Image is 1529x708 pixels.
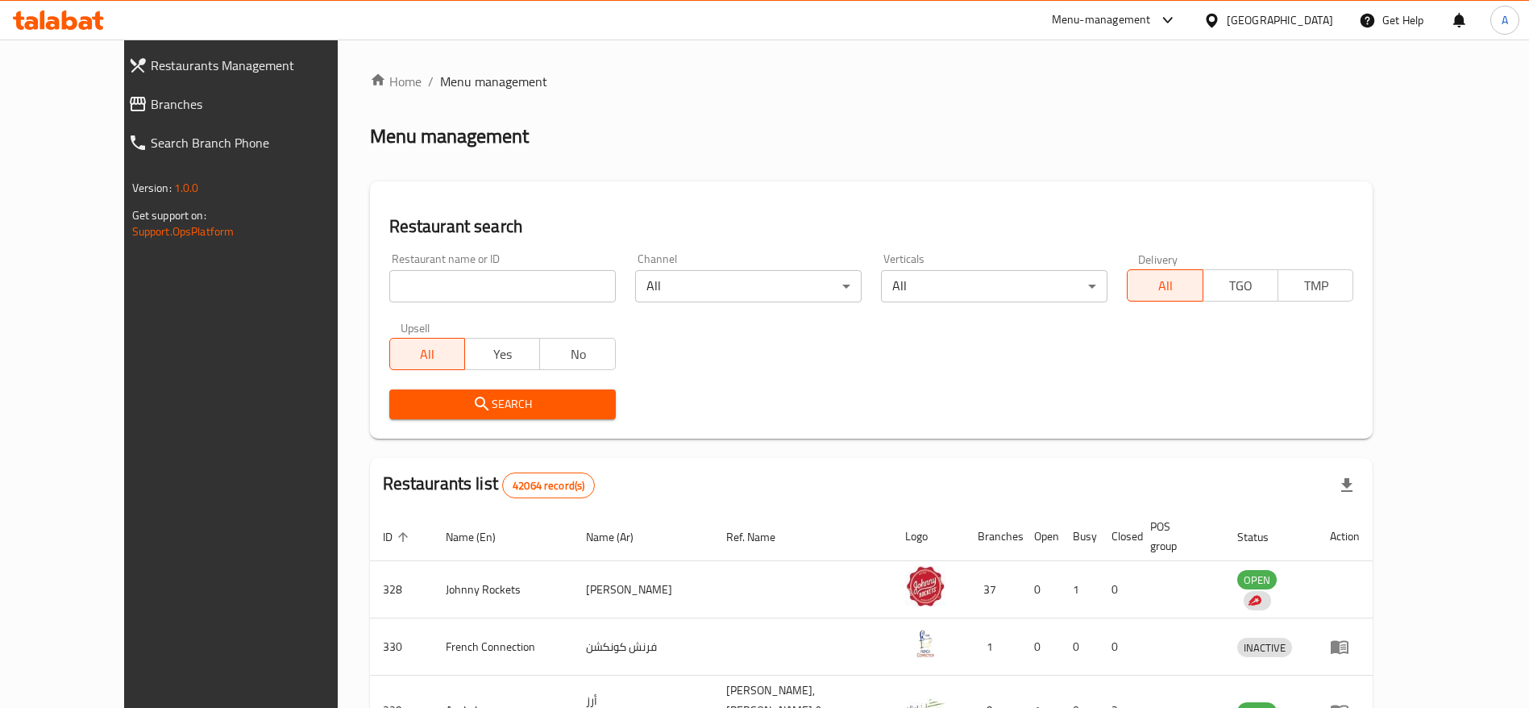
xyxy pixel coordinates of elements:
img: French Connection [905,623,945,664]
span: Menu management [440,72,547,91]
img: Johnny Rockets [905,566,945,606]
h2: Restaurants list [383,472,596,498]
td: 1 [965,618,1021,676]
h2: Restaurant search [389,214,1354,239]
th: Branches [965,512,1021,561]
span: 1.0.0 [174,177,199,198]
td: 1 [1060,561,1099,618]
td: Johnny Rockets [433,561,574,618]
div: [GEOGRAPHIC_DATA] [1227,11,1333,29]
button: No [539,338,615,370]
div: OPEN [1237,570,1277,589]
td: 328 [370,561,433,618]
button: Search [389,389,616,419]
div: Export file [1327,466,1366,505]
a: Branches [115,85,380,123]
td: 0 [1060,618,1099,676]
a: Home [370,72,422,91]
td: 0 [1099,561,1137,618]
td: 0 [1099,618,1137,676]
button: All [389,338,465,370]
span: Get support on: [132,205,206,226]
td: 330 [370,618,433,676]
label: Delivery [1138,253,1178,264]
div: Total records count [502,473,595,498]
div: Menu-management [1052,10,1151,30]
th: Busy [1060,512,1099,561]
span: TGO [1210,274,1272,298]
td: 37 [965,561,1021,618]
span: 42064 record(s) [503,478,594,494]
span: Status [1237,527,1290,547]
label: Upsell [401,322,430,333]
span: TMP [1285,274,1347,298]
a: Restaurants Management [115,46,380,85]
th: Open [1021,512,1060,561]
span: A [1502,11,1508,29]
a: Support.OpsPlatform [132,221,235,242]
span: Yes [472,343,534,366]
td: فرنش كونكشن [573,618,713,676]
li: / [428,72,434,91]
span: All [1134,274,1196,298]
div: All [881,270,1107,302]
button: TGO [1203,269,1278,302]
img: delivery hero logo [1247,593,1261,608]
td: 0 [1021,561,1060,618]
div: All [635,270,862,302]
span: Restaurants Management [151,56,367,75]
td: [PERSON_NAME] [573,561,713,618]
div: Menu [1330,637,1360,656]
td: French Connection [433,618,574,676]
span: Search Branch Phone [151,133,367,152]
span: Name (Ar) [586,527,654,547]
button: Yes [464,338,540,370]
button: TMP [1278,269,1353,302]
div: Indicates that the vendor menu management has been moved to DH Catalog service [1244,591,1271,610]
input: Search for restaurant name or ID.. [389,270,616,302]
th: Action [1317,512,1373,561]
span: Name (En) [446,527,517,547]
h2: Menu management [370,123,529,149]
span: No [546,343,609,366]
span: OPEN [1237,571,1277,589]
span: Ref. Name [726,527,796,547]
th: Closed [1099,512,1137,561]
button: All [1127,269,1203,302]
span: Version: [132,177,172,198]
span: INACTIVE [1237,639,1292,657]
span: ID [383,527,413,547]
span: Search [402,394,603,414]
th: Logo [892,512,965,561]
td: 0 [1021,618,1060,676]
span: Branches [151,94,367,114]
span: All [397,343,459,366]
span: POS group [1150,517,1205,556]
a: Search Branch Phone [115,123,380,162]
nav: breadcrumb [370,72,1373,91]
